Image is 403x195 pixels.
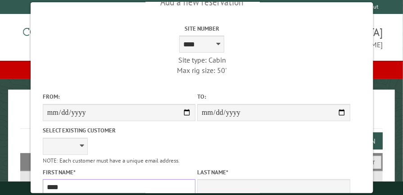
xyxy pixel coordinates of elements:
[20,104,383,129] h1: Reservations
[125,65,278,75] div: Max rig size: 50'
[197,92,349,101] label: To:
[42,168,195,177] label: First Name
[125,24,278,33] label: Site Number
[197,168,349,177] label: Last Name
[20,153,383,170] h2: Filters
[42,126,195,135] label: Select existing customer
[20,18,133,53] img: Campground Commander
[42,92,195,101] label: From:
[42,157,179,164] small: NOTE: Each customer must have a unique email address.
[125,55,278,65] div: Site type: Cabin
